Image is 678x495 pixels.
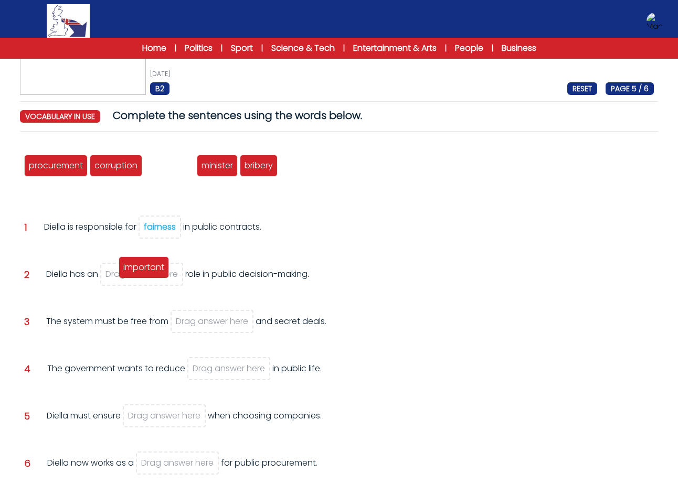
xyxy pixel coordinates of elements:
[24,459,30,468] span: 6
[502,42,536,55] a: Business
[24,364,30,374] span: 4
[175,43,176,53] span: |
[445,43,447,53] span: |
[455,42,483,55] a: People
[185,42,213,55] a: Politics
[353,42,437,55] a: Entertainment & Arts
[128,410,200,422] span: Drag answer here
[150,82,169,95] span: B2
[24,223,27,232] span: 1
[113,108,362,123] span: Complete the sentences using the words below.
[29,159,83,171] span: procurement
[47,4,90,38] img: Logo
[245,159,273,171] span: bribery
[44,221,261,249] div: Diella is responsible for in public contracts.
[271,42,335,55] a: Science & Tech
[492,43,493,53] span: |
[141,457,214,469] span: Drag answer here
[105,268,178,280] span: Drag answer here
[47,362,322,391] div: The government wants to reduce in public life.
[24,317,29,327] span: 3
[47,410,322,438] div: Diella must ensure when choosing companies.
[202,159,233,171] span: minister
[24,412,30,421] span: 5
[20,110,100,123] span: vocabulary in use
[567,82,597,94] a: RESET
[647,13,663,29] img: Manuel Domínguez
[142,42,166,55] a: Home
[221,43,223,53] span: |
[47,457,317,485] div: Diella now works as a for public procurement.
[343,43,345,53] span: |
[231,42,253,55] a: Sport
[606,82,654,95] span: PAGE 5 / 6
[14,4,123,38] a: Logo
[94,159,137,171] span: corruption
[24,270,29,279] span: 2
[123,261,164,273] span: important
[176,315,248,327] span: Drag answer here
[46,315,326,343] div: The system must be free from and secret deals.
[567,82,597,95] span: RESET
[46,268,309,296] div: Diella has an role in public decision-making.
[193,362,265,374] span: Drag answer here
[144,221,176,233] div: fairness
[261,43,263,53] span: |
[150,70,654,78] p: [DATE]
